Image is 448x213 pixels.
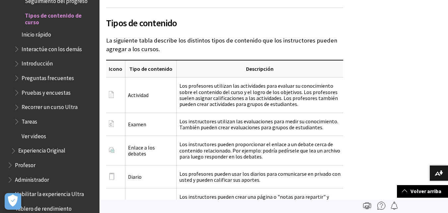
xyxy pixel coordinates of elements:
[22,72,74,81] span: Preguntas frecuentes
[377,202,385,210] img: More help
[363,202,371,210] img: Print
[22,116,37,125] span: Tareas
[176,113,343,136] td: Los instructores utilizan las evaluaciones para medir su conocimiento. También pueden crear evalu...
[22,131,46,140] span: Ver videos
[125,60,177,77] th: Tipo de contenido
[125,165,177,188] td: Diario
[125,77,177,113] td: Actividad
[176,136,343,165] td: Los instructores pueden proporcionar el enlace a un debate cerca de contenido relacionado. Por ej...
[176,60,343,77] th: Descripción
[125,113,177,136] td: Examen
[176,165,343,188] td: Los profesores pueden usar los diarios para comunicarse en privado con usted y pueden calificar s...
[397,185,448,197] a: Volver arriba
[106,36,343,53] p: La siguiente tabla describe los distintos tipos de contenido que los instructores pueden agregar ...
[15,160,35,168] span: Profesor
[125,136,177,165] td: Enlace a los debates
[18,145,65,154] span: Experiencia Original
[15,203,72,212] span: Tablero de rendimiento
[390,202,398,210] img: Follow this page
[106,8,343,30] h2: Tipos de contenido
[25,10,95,26] span: Tipos de contenido de curso
[22,102,78,111] span: Recorrer un curso Ultra
[15,189,84,198] span: Habilitar la experiencia Ultra
[22,29,51,38] span: Inicio rápido
[22,58,53,67] span: Introducción
[22,87,71,96] span: Pruebas y encuestas
[5,193,21,210] button: Abrir preferencias
[176,77,343,113] td: Los profesores utilizan las actividades para evaluar su conocimiento sobre el contenido del curso...
[15,174,49,183] span: Administrador
[22,44,82,53] span: Interactúe con los demás
[106,60,125,77] th: Icono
